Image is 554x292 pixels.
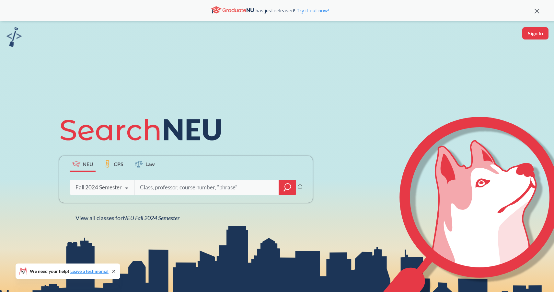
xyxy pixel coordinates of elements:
[283,183,291,192] svg: magnifying glass
[70,268,109,274] a: Leave a testimonial
[114,160,123,168] span: CPS
[30,269,109,274] span: We need your help!
[145,160,155,168] span: Law
[123,214,179,221] span: NEU Fall 2024 Semester
[256,7,329,14] span: has just released!
[295,7,329,14] a: Try it out now!
[139,181,274,194] input: Class, professor, course number, "phrase"
[6,27,22,47] img: sandbox logo
[522,27,548,39] button: Sign In
[83,160,93,168] span: NEU
[75,184,122,191] div: Fall 2024 Semester
[75,214,179,221] span: View all classes for
[6,27,22,49] a: sandbox logo
[279,180,296,195] div: magnifying glass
